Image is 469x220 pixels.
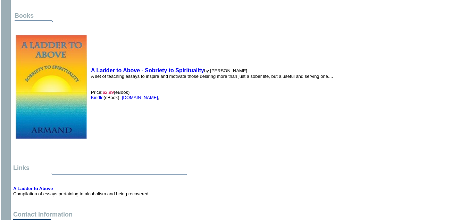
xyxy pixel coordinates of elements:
[91,90,160,100] font: (eBook)
[91,68,333,84] font: by [PERSON_NAME] A set of teaching essays to inspire and motivate those desiring more than just a...
[91,67,204,73] a: A Ladder to Above - Sobriety to Spirituality
[13,186,53,191] a: A Ladder to Above
[91,90,160,100] font: Price:
[15,12,34,19] b: Books
[102,90,114,95] font: $2.99
[91,95,120,100] font: (eBook),
[91,95,103,100] a: Kindle
[13,172,187,177] img: dividingline.gif
[13,164,30,171] font: Links
[15,19,188,25] img: dividingline.gif
[13,211,73,218] font: Contact Information
[122,95,160,100] font: ,
[122,95,158,100] a: [DOMAIN_NAME]
[13,186,150,196] font: Compilation of essays pertaining to alcoholism and being recovered.
[16,35,87,139] img: 67508.jpg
